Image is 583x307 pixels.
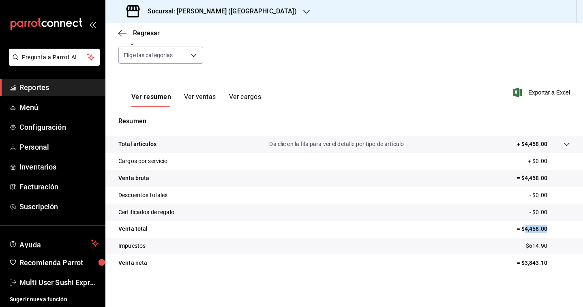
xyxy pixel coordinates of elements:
[19,201,99,212] span: Suscripción
[19,181,99,192] span: Facturación
[118,191,167,200] p: Descuentos totales
[19,277,99,288] span: Multi User Sushi Express
[269,140,404,148] p: Da clic en la fila para ver el detalle por tipo de artículo
[133,29,160,37] span: Regresar
[10,295,99,304] span: Sugerir nueva función
[19,142,99,152] span: Personal
[141,6,297,16] h3: Sucursal: [PERSON_NAME] ([GEOGRAPHIC_DATA])
[118,242,146,250] p: Impuestos
[89,21,96,28] button: open_drawer_menu
[529,191,570,200] p: - $0.00
[131,93,261,107] div: navigation tabs
[118,157,168,165] p: Cargos por servicio
[118,259,147,267] p: Venta neta
[124,51,173,59] span: Elige las categorías
[22,53,87,62] span: Pregunta a Parrot AI
[517,140,547,148] p: + $4,458.00
[517,259,570,267] p: = $3,843.10
[131,93,171,107] button: Ver resumen
[19,102,99,113] span: Menú
[118,140,156,148] p: Total artículos
[9,49,100,66] button: Pregunta a Parrot AI
[517,225,570,233] p: = $4,458.00
[184,93,216,107] button: Ver ventas
[529,208,570,217] p: - $0.00
[19,122,99,133] span: Configuración
[229,93,261,107] button: Ver cargos
[118,225,148,233] p: Venta total
[517,174,570,182] p: = $4,458.00
[19,257,99,268] span: Recomienda Parrot
[19,238,88,248] span: Ayuda
[523,242,570,250] p: - $614.90
[19,82,99,93] span: Reportes
[6,59,100,67] a: Pregunta a Parrot AI
[118,116,570,126] p: Resumen
[514,88,570,97] button: Exportar a Excel
[118,208,174,217] p: Certificados de regalo
[19,161,99,172] span: Inventarios
[118,174,149,182] p: Venta bruta
[528,157,570,165] p: + $0.00
[118,29,160,37] button: Regresar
